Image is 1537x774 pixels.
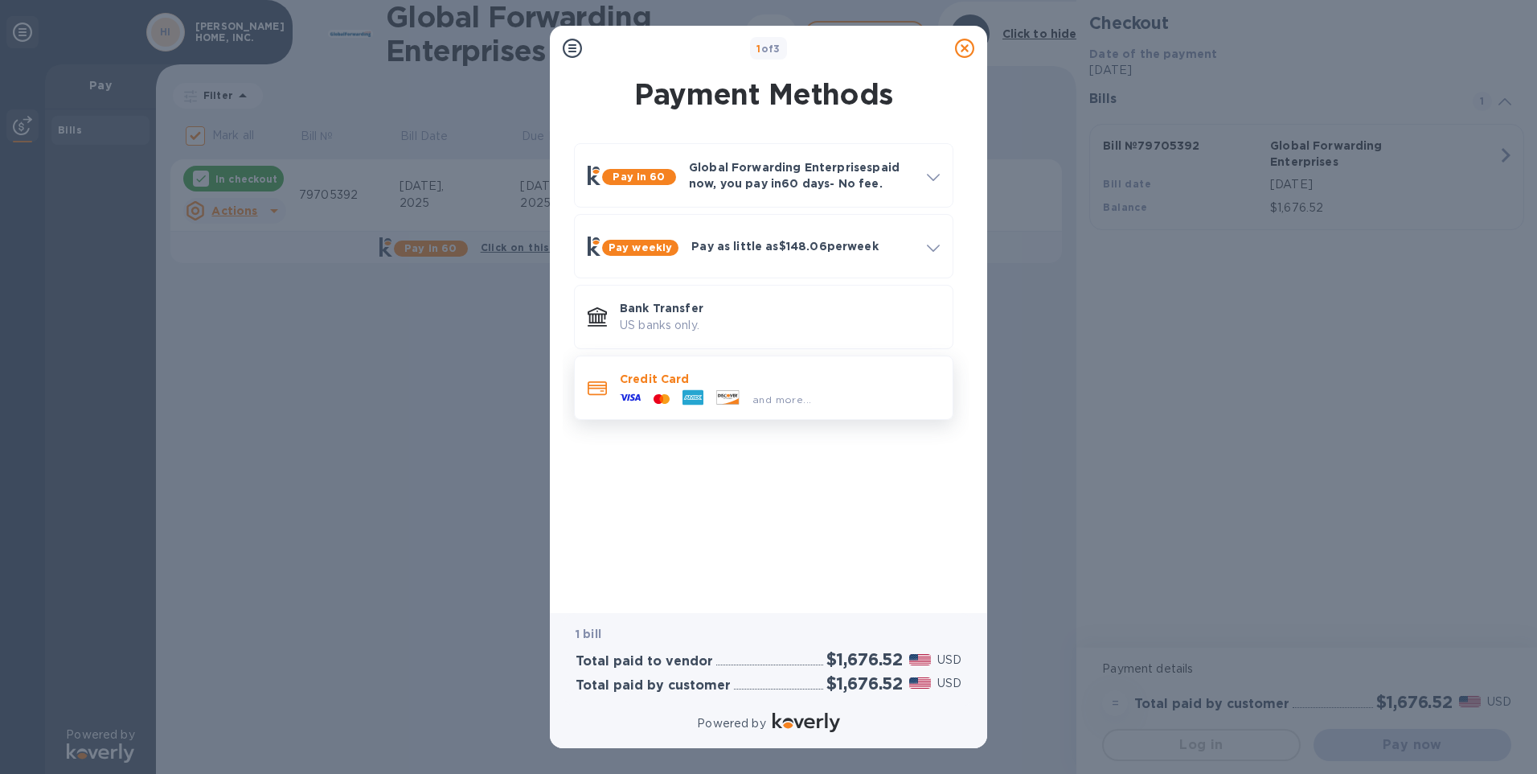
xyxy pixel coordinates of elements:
[697,715,765,732] p: Powered by
[756,43,781,55] b: of 3
[937,675,961,692] p: USD
[576,678,731,694] h3: Total paid by customer
[826,673,903,694] h2: $1,676.52
[826,649,903,669] h2: $1,676.52
[571,77,957,111] h1: Payment Methods
[620,371,940,387] p: Credit Card
[773,713,840,732] img: Logo
[937,652,961,669] p: USD
[756,43,760,55] span: 1
[609,241,672,253] b: Pay weekly
[909,677,931,689] img: USD
[620,300,940,316] p: Bank Transfer
[620,317,940,334] p: US banks only.
[576,654,713,669] h3: Total paid to vendor
[691,238,914,254] p: Pay as little as $148.06 per week
[613,171,665,183] b: Pay in 60
[576,628,601,640] b: 1 bill
[689,159,914,191] p: Global Forwarding Enterprises paid now, you pay in 60 days - No fee.
[909,654,931,665] img: USD
[752,393,811,406] span: and more...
